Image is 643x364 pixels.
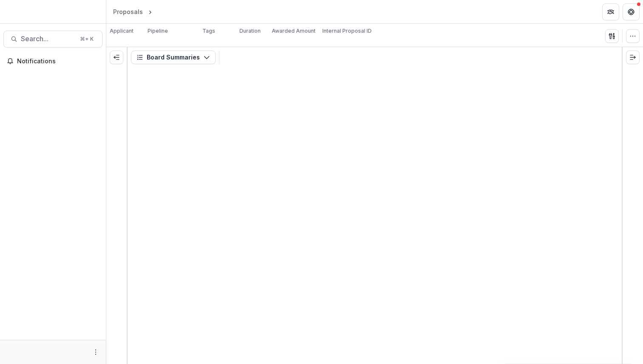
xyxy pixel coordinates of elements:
button: Expand right [626,51,640,64]
div: ⌘ + K [78,34,95,44]
button: More [91,347,101,357]
button: Search... [3,31,102,48]
button: Notifications [3,54,102,68]
p: Applicant [110,27,134,35]
span: Search... [21,35,75,43]
button: Board Summaries [131,51,216,64]
p: Duration [239,27,261,35]
div: Proposals [113,7,143,16]
a: Proposals [110,6,146,18]
nav: breadcrumb [110,6,190,18]
p: Internal Proposal ID [322,27,372,35]
button: Get Help [623,3,640,20]
p: Tags [202,27,215,35]
button: Expand left [110,51,123,64]
button: Partners [602,3,619,20]
p: Pipeline [148,27,168,35]
span: Notifications [17,58,99,65]
p: Awarded Amount [272,27,316,35]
